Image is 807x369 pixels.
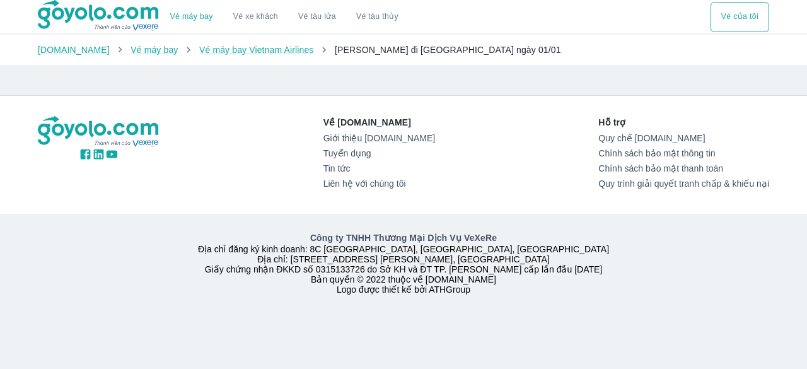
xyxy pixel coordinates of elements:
[346,2,409,32] button: Vé tàu thủy
[323,179,435,189] a: Liên hệ với chúng tôi
[38,116,160,148] img: logo
[335,45,561,55] span: [PERSON_NAME] đi [GEOGRAPHIC_DATA] ngày 01/01
[233,12,278,21] a: Vé xe khách
[323,116,435,129] p: Về [DOMAIN_NAME]
[598,163,769,173] a: Chính sách bảo mật thanh toán
[323,163,435,173] a: Tin tức
[38,45,110,55] a: [DOMAIN_NAME]
[40,231,767,244] p: Công ty TNHH Thương Mại Dịch Vụ VeXeRe
[323,133,435,143] a: Giới thiệu [DOMAIN_NAME]
[598,133,769,143] a: Quy chế [DOMAIN_NAME]
[131,45,178,55] a: Vé máy bay
[598,179,769,189] a: Quy trình giải quyết tranh chấp & khiếu nại
[170,12,213,21] a: Vé máy bay
[323,148,435,158] a: Tuyển dụng
[199,45,314,55] a: Vé máy bay Vietnam Airlines
[288,2,346,32] a: Vé tàu lửa
[160,2,409,32] div: choose transportation mode
[711,2,769,32] button: Vé của tôi
[598,148,769,158] a: Chính sách bảo mật thông tin
[30,231,777,295] div: Địa chỉ đăng ký kinh doanh: 8C [GEOGRAPHIC_DATA], [GEOGRAPHIC_DATA], [GEOGRAPHIC_DATA] Địa chỉ: [...
[38,44,769,56] nav: breadcrumb
[711,2,769,32] div: choose transportation mode
[598,116,769,129] p: Hỗ trợ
